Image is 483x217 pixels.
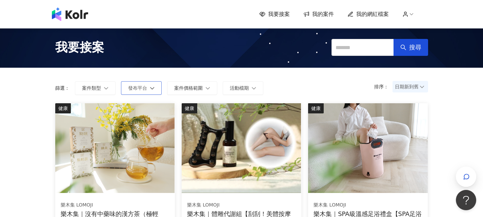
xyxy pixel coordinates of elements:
div: 健康 [308,103,324,113]
a: 我要接案 [259,10,290,18]
a: 我的案件 [303,10,334,18]
img: 體雕代謝組【刮刮！美體按摩刮痧板+杜松生薑全效代謝油50ml 】 [182,103,301,193]
button: 活動檔期 [223,81,263,95]
p: 篩選： [55,85,69,91]
span: 我的案件 [312,10,334,18]
span: 我要接案 [55,39,104,56]
span: 日期新到舊 [395,82,426,92]
div: 樂木集 LOMOJI [61,202,169,209]
button: 案件價格範圍 [167,81,217,95]
button: 發布平台 [121,81,162,95]
span: 我的網紅檔案 [356,10,389,18]
img: logo [52,7,88,21]
button: 搜尋 [394,39,428,56]
span: 搜尋 [409,44,421,51]
a: 我的網紅檔案 [347,10,389,18]
div: 樂木集 LOMOJI [187,202,296,209]
span: search [400,44,406,50]
span: 活動檔期 [230,85,249,91]
span: 我要接案 [268,10,290,18]
div: 樂木集 LOMOJI [314,202,422,209]
span: 案件價格範圍 [174,85,203,91]
iframe: Help Scout Beacon - Open [456,190,476,210]
div: 健康 [55,103,71,113]
div: 健康 [182,103,197,113]
button: 案件類型 [75,81,116,95]
img: SPA級溫感足浴禮盒【SPA足浴袋＋21入古法秘傳の漢方湯浴包】 [308,103,427,193]
img: 樂木集｜沒有中藥味的漢方茶（極輕濕、助眠、亮妍） [55,103,175,193]
span: 案件類型 [82,85,101,91]
p: 排序： [374,84,393,89]
span: 發布平台 [128,85,147,91]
